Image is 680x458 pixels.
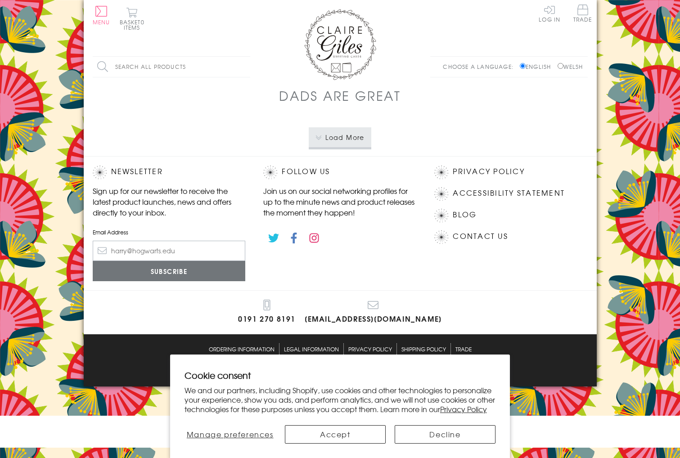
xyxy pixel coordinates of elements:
a: Privacy Policy [453,166,524,178]
span: Menu [93,18,110,26]
p: Choose a language: [443,63,518,71]
input: English [520,63,526,69]
label: Email Address [93,228,246,236]
p: We and our partners, including Shopify, use cookies and other technologies to personalize your ex... [185,386,496,413]
input: Subscribe [93,261,246,281]
a: Privacy Policy [440,404,487,414]
a: Ordering Information [209,343,275,355]
span: Manage preferences [187,429,274,440]
a: Trade [573,4,592,24]
a: Accessibility Statement [453,187,565,199]
a: Log In [539,4,560,22]
span: 0 items [124,18,144,31]
button: Decline [395,425,495,444]
img: Claire Giles Greetings Cards [304,9,376,80]
a: [EMAIL_ADDRESS][DOMAIN_NAME] [305,300,442,325]
input: Search all products [93,57,250,77]
label: Welsh [558,63,583,71]
button: Accept [285,425,386,444]
input: Welsh [558,63,563,69]
p: Join us on our social networking profiles for up to the minute news and product releases the mome... [263,185,416,218]
button: Menu [93,6,110,25]
button: Manage preferences [185,425,276,444]
a: Shipping Policy [401,343,446,355]
p: Sign up for our newsletter to receive the latest product launches, news and offers directly to yo... [93,185,246,218]
p: © 2025 . [93,364,588,372]
button: Load More [309,127,371,147]
a: Contact Us [453,230,508,242]
h2: Newsletter [93,166,246,179]
h2: Follow Us [263,166,416,179]
a: 0191 270 8191 [238,300,296,325]
a: Trade [455,343,472,355]
a: Privacy Policy [348,343,392,355]
span: Trade [573,4,592,22]
a: Blog [453,209,477,221]
a: Legal Information [284,343,339,355]
input: harry@hogwarts.edu [93,241,246,261]
button: Basket0 items [120,7,144,30]
h1: Dads Are Great [279,86,401,105]
input: Search [241,57,250,77]
h2: Cookie consent [185,369,496,382]
label: English [520,63,555,71]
